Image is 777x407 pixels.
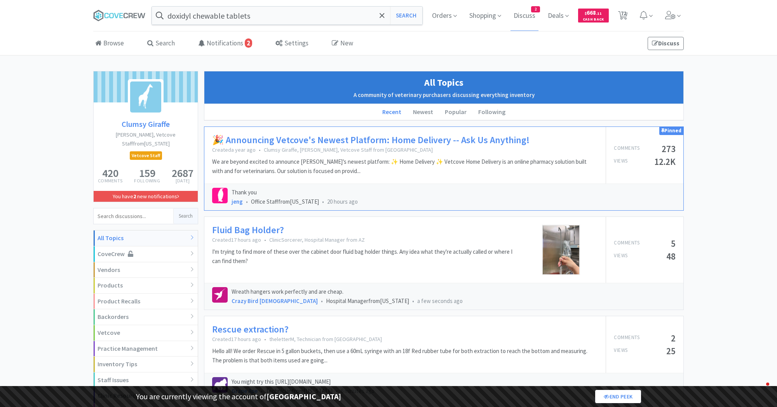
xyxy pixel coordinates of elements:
p: Comments [614,239,639,248]
p: Comments [614,334,639,343]
h5: 5 [671,239,676,248]
span: Vetcove Staff [130,152,162,159]
a: End Peek [595,390,641,403]
a: Clumsy Giraffe [94,118,198,130]
h5: 12.2K [654,157,676,166]
h1: All Topics [208,75,679,90]
p: Hello all! We order Rescue in 5 gallon buckets, then use a 60mL syringe with an 18f Red rubber tu... [212,346,598,365]
div: Practice Management [94,341,198,357]
h5: 48 [666,252,676,261]
div: All Topics [94,230,198,246]
iframe: Intercom live chat [751,381,769,399]
span: 20 hours ago [327,198,358,205]
span: • [264,336,266,343]
a: Fluid Bag Holder? [212,225,284,236]
div: CoveCrew [94,246,198,262]
h5: 420 [98,168,122,178]
h5: 2687 [172,168,193,178]
span: • [321,297,323,305]
a: $668.11Cash Back [578,5,609,26]
a: Discuss2 [510,12,538,19]
li: Recent [376,104,407,120]
p: We are beyond excited to announce [PERSON_NAME]’s newest platform: ✨ Home Delivery ✨ Vetcove Home... [212,157,598,176]
a: Search [145,32,177,55]
span: • [259,146,261,153]
span: $ [585,11,587,16]
a: Notifications2 [196,32,254,55]
div: Office Staff from [US_STATE] [232,197,676,206]
li: Popular [439,104,472,120]
span: • [322,198,324,205]
span: a few seconds ago [417,297,463,305]
a: Rescue extraction? [212,324,289,335]
span: . 11 [596,11,602,16]
p: Views [614,157,628,166]
a: Crazy Bird [DEMOGRAPHIC_DATA] [232,297,318,305]
h5: 273 [662,144,676,153]
button: Search [173,208,198,224]
p: Comments [98,178,122,183]
h5: 25 [666,346,676,355]
span: • [246,198,248,205]
p: You might try this [URL][DOMAIN_NAME] [232,377,676,386]
a: Discuss [648,37,684,50]
p: Created 17 hours ago ClinicSorcerer, Hospital Manager from AZ [212,236,520,243]
div: Hospital Manager from [US_STATE] [232,296,676,306]
span: 668 [585,9,602,16]
div: Vetcove [94,325,198,341]
a: You have2 new notifications [94,191,198,202]
input: Search by item, sku, manufacturer, ingredient, size... [152,7,422,24]
a: 72 [615,13,631,20]
a: Browse [93,32,126,55]
p: You are currently viewing the account of [136,390,341,403]
img: thumbnail_IMG_3449-1758231314.jfif [542,225,580,275]
p: Wreath hangers work perfectly and are cheap. [232,287,676,296]
div: Vendors [94,262,198,278]
div: Staff Issues [94,372,198,388]
h2: [PERSON_NAME], Vetcove Staff from [US_STATE] [94,130,198,148]
p: Views [614,252,628,261]
p: Created a year ago Clumsy Giraffe, [PERSON_NAME], Vetcove Staff from [GEOGRAPHIC_DATA] [212,146,598,153]
p: Following [134,178,160,183]
h5: 159 [134,168,160,178]
strong: 2 [133,193,136,200]
p: Created 17 hours ago theletterM, Technician from [GEOGRAPHIC_DATA] [212,336,598,343]
li: Newest [407,104,439,120]
span: • [412,297,414,305]
div: Inventory Tips [94,357,198,372]
a: jeng [232,198,243,205]
a: 🎉 Announcing Vetcove's Newest Platform: Home Delivery -- Ask Us Anything! [212,135,530,146]
p: Comments [614,144,639,153]
a: New [330,32,355,55]
span: 2 [531,7,540,12]
p: Views [614,346,628,355]
button: Search [390,7,422,24]
p: I'm trying to find more of these over the cabinet door fluid bag holder things. Any idea what the... [212,247,520,266]
div: Backorders [94,309,198,325]
span: Cash Back [583,17,604,23]
p: Thank you [232,188,676,197]
h2: A community of veterinary purchasers discussing everything inventory [208,90,679,100]
h5: 2 [671,334,676,343]
div: Products [94,278,198,294]
input: Search discussions... [94,208,173,224]
div: Pinned [659,127,683,135]
span: • [264,236,266,243]
p: [DATE] [172,178,193,183]
strong: [GEOGRAPHIC_DATA] [267,391,341,401]
div: Product Recalls [94,294,198,310]
li: Following [472,104,511,120]
a: Settings [274,32,310,55]
span: 2 [245,38,252,48]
